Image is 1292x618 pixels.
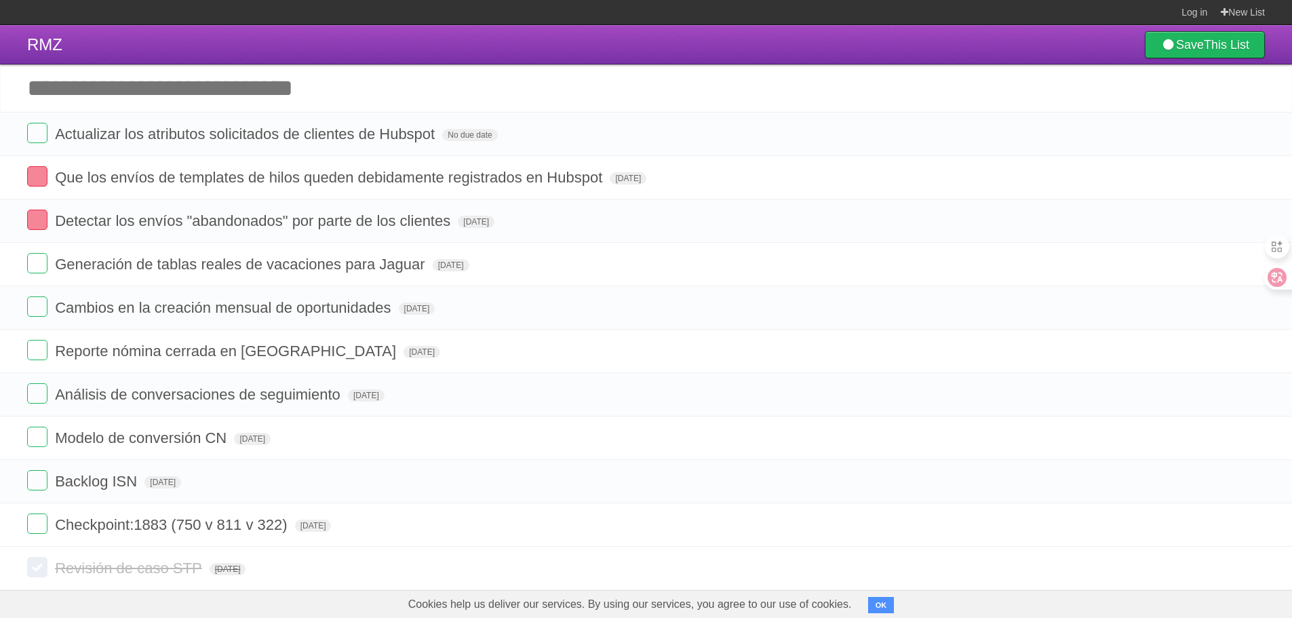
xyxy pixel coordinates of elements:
label: Done [27,123,47,143]
label: Done [27,296,47,317]
span: [DATE] [210,563,246,575]
span: Detectar los envíos "abandonados" por parte de los clientes [55,212,454,229]
span: [DATE] [433,259,469,271]
label: Done [27,340,47,360]
span: No due date [442,129,497,141]
span: [DATE] [295,520,332,532]
span: RMZ [27,35,62,54]
span: [DATE] [144,476,181,488]
span: Checkpoint:1883 (750 v 811 v 322) [55,516,290,533]
span: Generación de tablas reales de vacaciones para Jaguar [55,256,428,273]
span: [DATE] [458,216,494,228]
span: Cambios en la creación mensual de oportunidades [55,299,394,316]
label: Done [27,470,47,490]
label: Done [27,210,47,230]
span: Que los envíos de templates de hilos queden debidamente registrados en Hubspot [55,169,606,186]
span: Backlog ISN [55,473,140,490]
span: Cookies help us deliver our services. By using our services, you agree to our use of cookies. [395,591,865,618]
span: Modelo de conversión CN [55,429,230,446]
span: [DATE] [234,433,271,445]
a: SaveThis List [1145,31,1265,58]
label: Done [27,383,47,404]
span: Revisión de caso STP [55,560,205,577]
label: Done [27,253,47,273]
label: Done [27,557,47,577]
span: Actualizar los atributos solicitados de clientes de Hubspot [55,125,438,142]
span: Análisis de conversaciones de seguimiento [55,386,344,403]
span: [DATE] [348,389,385,402]
button: OK [868,597,895,613]
label: Done [27,514,47,534]
span: [DATE] [610,172,646,185]
span: [DATE] [399,303,435,315]
label: Done [27,166,47,187]
label: Done [27,427,47,447]
b: This List [1204,38,1249,52]
span: Reporte nómina cerrada en [GEOGRAPHIC_DATA] [55,343,399,360]
span: [DATE] [404,346,440,358]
